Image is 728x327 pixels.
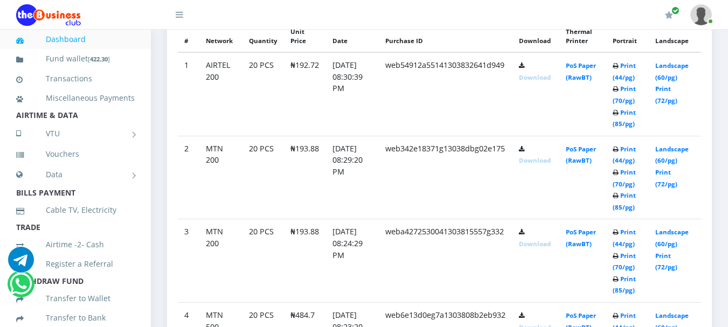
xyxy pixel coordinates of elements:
a: Download [519,73,551,81]
td: MTN 200 [199,219,242,303]
a: Chat for support [10,279,32,297]
td: ₦193.88 [284,136,326,219]
td: [DATE] 08:29:20 PM [326,136,379,219]
a: Download [519,156,551,164]
th: Landscape [649,20,701,52]
td: web342e18371g13038dbg02e175 [379,136,512,219]
a: VTU [16,120,135,147]
a: Print (85/pg) [613,108,636,128]
td: AIRTEL 200 [199,52,242,136]
td: weba4272530041303815557g332 [379,219,512,303]
a: Print (44/pg) [613,228,636,248]
td: [DATE] 08:24:29 PM [326,219,379,303]
a: Print (44/pg) [613,61,636,81]
th: Portrait [606,20,649,52]
a: Cable TV, Electricity [16,198,135,222]
a: Print (85/pg) [613,191,636,211]
a: PoS Paper (RawBT) [566,228,596,248]
a: Fund wallet[422.30] [16,46,135,72]
a: Print (72/pg) [655,85,677,105]
a: Chat for support [8,255,34,273]
a: Print (70/pg) [613,85,636,105]
td: 1 [178,52,199,136]
a: Vouchers [16,142,135,166]
a: Print (70/pg) [613,252,636,272]
th: Thermal Printer [559,20,606,52]
td: 3 [178,219,199,303]
a: Transactions [16,66,135,91]
small: [ ] [88,55,110,63]
a: Landscape (60/pg) [655,145,689,165]
td: 20 PCS [242,136,284,219]
a: Print (72/pg) [655,252,677,272]
a: Airtime -2- Cash [16,232,135,257]
th: # [178,20,199,52]
a: Download [519,240,551,248]
a: Print (85/pg) [613,275,636,295]
td: 20 PCS [242,219,284,303]
a: Register a Referral [16,252,135,276]
td: 2 [178,136,199,219]
a: Print (70/pg) [613,168,636,188]
th: Purchase ID [379,20,512,52]
img: Logo [16,4,81,26]
a: Print (44/pg) [613,145,636,165]
td: ₦193.88 [284,219,326,303]
a: Dashboard [16,27,135,52]
a: PoS Paper (RawBT) [566,61,596,81]
td: MTN 200 [199,136,242,219]
img: User [690,4,712,25]
td: ₦192.72 [284,52,326,136]
td: [DATE] 08:30:39 PM [326,52,379,136]
td: 20 PCS [242,52,284,136]
th: Quantity [242,20,284,52]
th: Network [199,20,242,52]
th: Unit Price [284,20,326,52]
th: Download [512,20,559,52]
a: PoS Paper (RawBT) [566,145,596,165]
a: Print (72/pg) [655,168,677,188]
a: Data [16,161,135,188]
th: Date [326,20,379,52]
span: Renew/Upgrade Subscription [671,6,680,15]
a: Transfer to Wallet [16,286,135,311]
b: 422.30 [90,55,108,63]
td: web54912a55141303832641d949 [379,52,512,136]
a: Landscape (60/pg) [655,61,689,81]
i: Renew/Upgrade Subscription [665,11,673,19]
a: Miscellaneous Payments [16,86,135,110]
a: Landscape (60/pg) [655,228,689,248]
